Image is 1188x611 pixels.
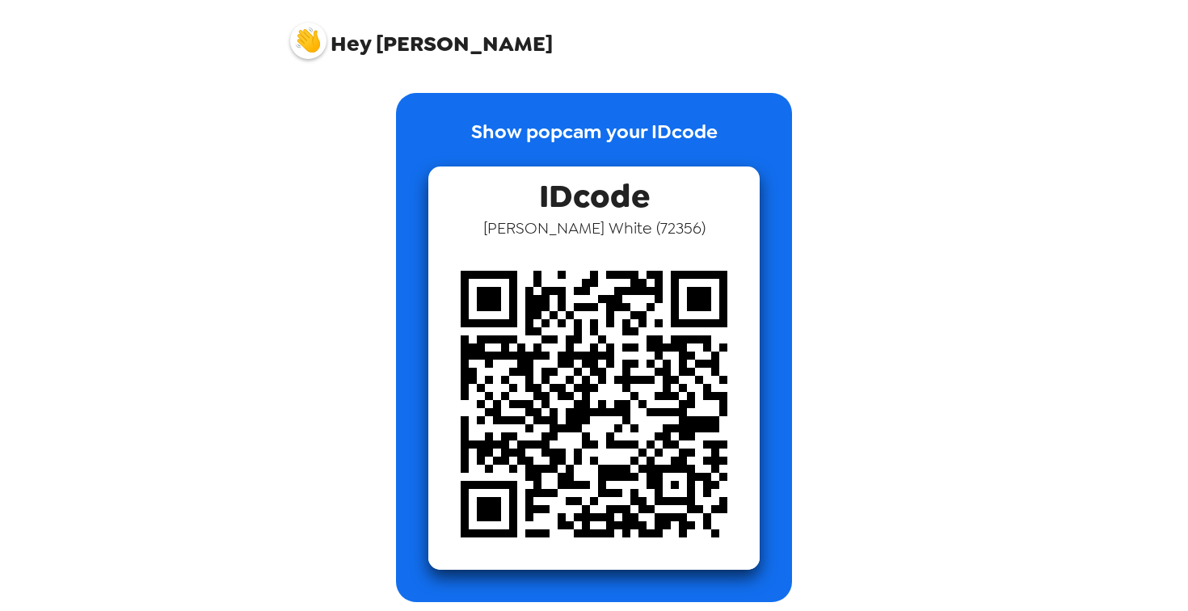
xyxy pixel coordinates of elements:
p: Show popcam your IDcode [471,117,718,166]
span: [PERSON_NAME] [290,15,553,55]
span: Hey [331,29,371,58]
img: profile pic [290,23,326,59]
span: [PERSON_NAME] White ( 72356 ) [483,217,706,238]
span: IDcode [539,166,650,217]
img: qr code [428,238,760,570]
